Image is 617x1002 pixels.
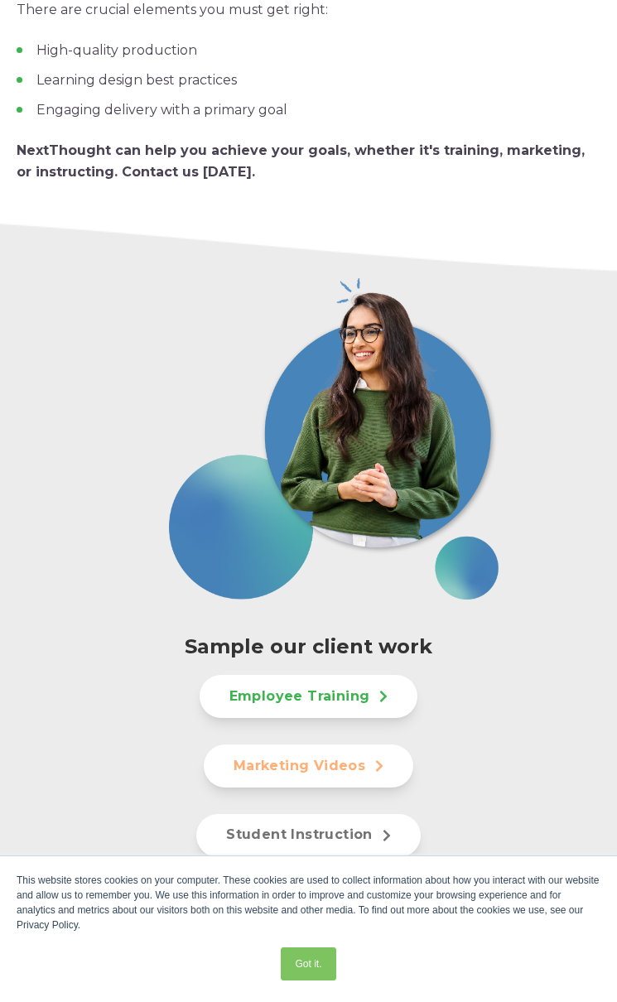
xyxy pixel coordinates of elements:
[17,70,600,90] li: Learning design best practices
[200,675,418,718] a: Employee Training
[17,873,600,932] div: This website stores cookies on your computer. These cookies are used to collect information about...
[17,41,600,60] li: High-quality production
[204,744,413,788] a: Marketing Videos
[17,100,600,120] li: Engaging delivery with a primary goal
[169,269,500,600] img: Education_Design
[61,635,556,659] h3: Sample our client work
[281,947,335,980] a: Got it.
[196,814,421,857] a: Student Instruction
[17,140,600,183] p: NextThought can help you achieve your goals, whether it's training, marketing, or instructing. Co...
